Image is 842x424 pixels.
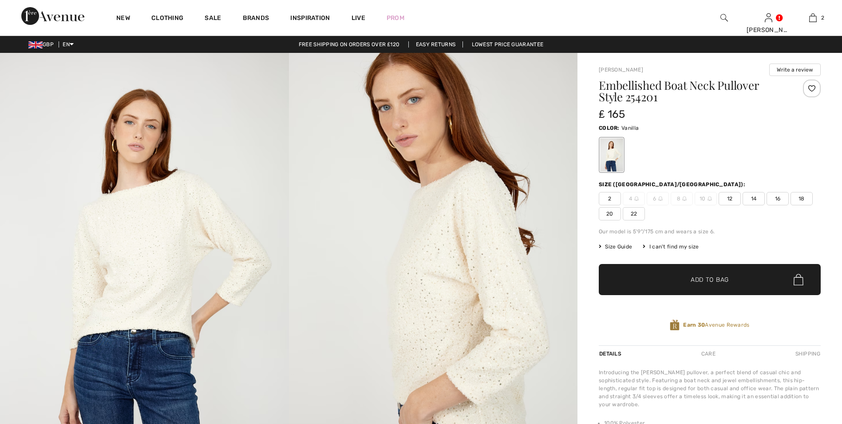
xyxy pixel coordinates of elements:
[599,264,821,295] button: Add to Bag
[791,12,834,23] a: 2
[352,13,365,23] a: Live
[28,41,57,48] span: GBP
[682,196,687,201] img: ring-m.svg
[205,14,221,24] a: Sale
[658,196,663,201] img: ring-m.svg
[623,207,645,220] span: 22
[634,196,639,201] img: ring-m.svg
[683,321,749,329] span: Avenue Rewards
[290,14,330,24] span: Inspiration
[785,357,833,380] iframe: Opens a widget where you can find more information
[821,14,824,22] span: 2
[643,243,699,251] div: I can't find my size
[599,243,632,251] span: Size Guide
[793,346,821,362] div: Shipping
[708,196,712,201] img: ring-m.svg
[408,41,463,48] a: Easy Returns
[28,41,43,48] img: UK Pound
[647,192,669,205] span: 6
[599,192,621,205] span: 2
[599,125,620,131] span: Color:
[292,41,407,48] a: Free shipping on orders over ₤120
[720,12,728,23] img: search the website
[765,13,772,22] a: Sign In
[599,207,621,220] span: 20
[743,192,765,205] span: 14
[670,319,680,331] img: Avenue Rewards
[683,322,705,328] strong: Earn 30
[387,13,404,23] a: Prom
[599,228,821,236] div: Our model is 5'9"/175 cm and wears a size 6.
[599,346,624,362] div: Details
[809,12,817,23] img: My Bag
[599,108,625,120] span: ₤ 165
[599,67,643,73] a: [PERSON_NAME]
[767,192,789,205] span: 16
[694,346,723,362] div: Care
[671,192,693,205] span: 8
[600,138,623,172] div: Vanilla
[794,274,803,285] img: Bag.svg
[791,192,813,205] span: 18
[63,41,74,48] span: EN
[765,12,772,23] img: My Info
[116,14,130,24] a: New
[719,192,741,205] span: 12
[21,7,84,25] img: 1ère Avenue
[623,192,645,205] span: 4
[769,64,821,76] button: Write a review
[747,25,790,35] div: [PERSON_NAME]
[599,180,747,188] div: Size ([GEOGRAPHIC_DATA]/[GEOGRAPHIC_DATA]):
[243,14,269,24] a: Brands
[599,368,821,408] div: Introducing the [PERSON_NAME] pullover, a perfect blend of casual chic and sophisticated style. F...
[465,41,551,48] a: Lowest Price Guarantee
[691,275,729,284] span: Add to Bag
[695,192,717,205] span: 10
[151,14,183,24] a: Clothing
[621,125,639,131] span: Vanilla
[599,80,784,103] h1: Embellished Boat Neck Pullover Style 254201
